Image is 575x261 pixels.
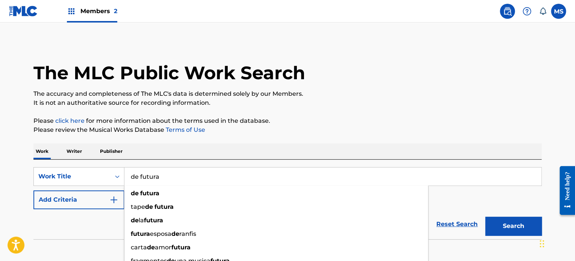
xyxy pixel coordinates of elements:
[38,172,106,181] div: Work Title
[537,225,575,261] iframe: Chat Widget
[164,126,205,133] a: Terms of Use
[33,190,124,209] button: Add Criteria
[145,203,153,210] strong: de
[33,98,542,107] p: It is not an authoritative source for recording information.
[140,190,159,197] strong: futura
[551,4,566,19] div: User Menu
[131,190,139,197] strong: de
[33,116,542,125] p: Please for more information about the terms used in the database.
[131,217,139,224] strong: de
[171,244,191,251] strong: futura
[150,230,171,237] span: esposa
[144,217,163,224] strong: futura
[485,217,542,235] button: Search
[33,89,542,98] p: The accuracy and completeness of The MLC's data is determined solely by our Members.
[109,195,118,204] img: 9d2ae6d4665cec9f34b9.svg
[179,230,196,237] span: ranfis
[80,7,117,15] span: Members
[9,6,38,17] img: MLC Logo
[114,8,117,15] span: 2
[554,160,575,221] iframe: Resource Center
[33,125,542,134] p: Please review the Musical Works Database
[155,244,171,251] span: amor
[503,7,512,16] img: search
[154,203,174,210] strong: futura
[64,143,84,159] p: Writer
[433,216,481,232] a: Reset Search
[33,143,51,159] p: Work
[131,230,150,237] strong: futura
[55,117,85,124] a: click here
[33,167,542,239] form: Search Form
[522,7,531,16] img: help
[539,8,546,15] div: Notifications
[131,244,147,251] span: carta
[98,143,125,159] p: Publisher
[500,4,515,19] a: Public Search
[139,217,144,224] span: la
[540,232,544,255] div: Drag
[171,230,179,237] strong: de
[147,244,155,251] strong: de
[67,7,76,16] img: Top Rightsholders
[519,4,534,19] div: Help
[33,62,305,84] h1: The MLC Public Work Search
[131,203,145,210] span: tape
